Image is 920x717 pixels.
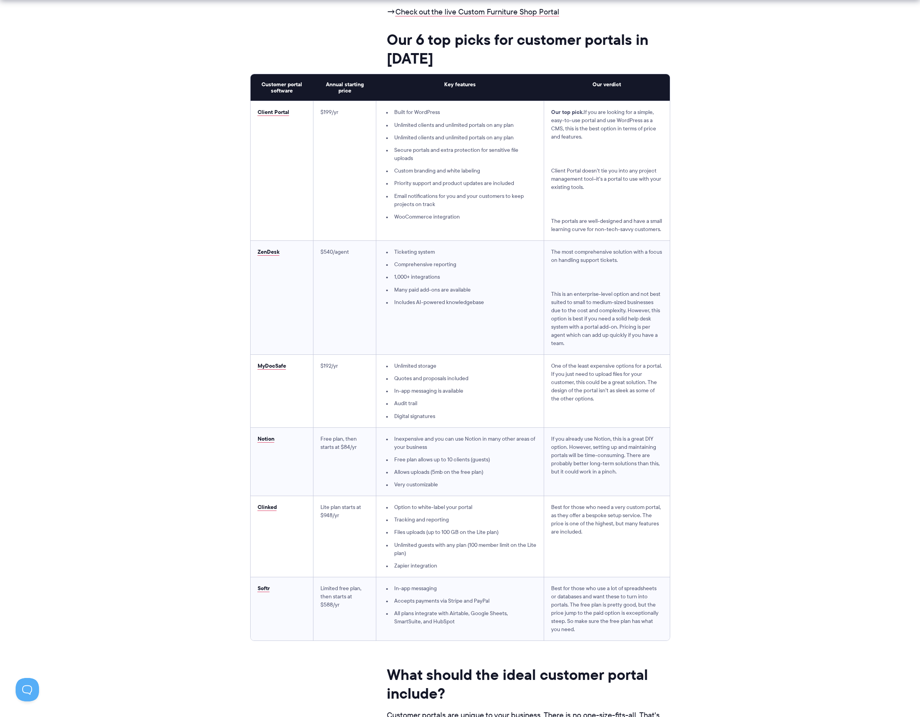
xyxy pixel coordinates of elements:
[544,74,669,101] th: Our verdict
[383,260,537,269] li: Comprehensive reporting
[551,290,663,347] p: This is an enterprise-level option and not best suited to small to medium-sized businesses due to...
[383,480,537,489] li: Very customizable
[313,427,376,496] td: Free plan, then starts at $84/yr
[383,146,537,162] li: Secure portals and extra protection for sensitive file uploads
[258,247,279,256] a: ZenDesk
[383,562,537,570] li: Zapier integration
[383,435,537,451] li: Inexpensive and you can use Notion in many other areas of your business
[383,286,537,294] li: Many paid add-ons are available
[313,241,376,355] td: $540/agent
[383,374,537,383] li: Quotes and proposals included
[551,167,663,191] p: Client Portal doesn’t tie you into any project management tool–it’s a portal to use with your exi...
[313,354,376,427] td: $192/yr
[544,577,669,640] td: Best for those who use a lot of spreadsheets or databases and want these to turn into portals. Th...
[383,108,537,116] li: Built for WordPress
[383,541,537,557] li: Unlimited guests with any plan (100 member limit on the Lite plan)
[387,5,670,18] p: →
[383,298,537,306] li: Includes AI-powered knowledgebase
[544,241,669,355] td: The most comprehensive solution with a focus on handling support tickets.
[383,412,537,420] li: Digital signatures
[258,361,286,370] a: MyDocSafe
[544,101,669,241] td: If you are looking for a simple, easy-to-use portal and use WordPress as a CMS, this is the best ...
[251,74,313,101] th: Customer portal software
[313,577,376,640] td: Limited free plan, then starts at $588/yr
[383,468,537,476] li: Allows uploads (5mb on the free plan)
[544,496,669,577] td: Best for those who need a very custom portal, as they offer a bespoke setup service. The price is...
[544,354,669,427] td: One of the least expensive options for a portal. If you just need to upload files for your custom...
[383,528,537,536] li: Files uploads (up to 100 GB on the Lite plan)
[383,362,537,370] li: Unlimited storage
[383,273,537,281] li: 1,000+ integrations
[258,434,274,443] a: Notion
[258,503,277,511] a: Clinked
[383,399,537,407] li: Audit trail
[383,597,537,605] li: Accepts payments via Stripe and PayPal
[383,167,537,175] li: Custom branding and white labeling
[544,427,669,496] td: If you already use Notion, this is a great DIY option. However, setting up and maintaining portal...
[258,584,270,592] a: Softr
[383,248,537,256] li: Ticketing system
[395,6,559,17] a: Check out the live Custom Furniture Shop Portal
[258,108,289,116] a: Client Portal
[383,609,537,626] li: All plans integrate with Airtable, Google Sheets, SmartSuite, and HubSpot
[383,516,537,524] li: Tracking and reporting
[551,217,663,233] p: The portals are well-designed and have a small learning curve for non-tech-savvy customers.
[383,503,537,511] li: Option to white-label your portal
[551,108,584,116] strong: Our top pick.
[383,213,537,221] li: WooCommerce integration
[313,496,376,577] td: Lite plan starts at $948/yr
[383,584,537,592] li: In-app messaging
[383,121,537,129] li: Unlimited clients and unlimited portals on any plan
[383,192,537,208] li: Email notifications for you and your customers to keep projects on track
[387,665,670,703] h2: What should the ideal customer portal include?
[383,455,537,464] li: Free plan allows up to 10 clients (guests)
[313,101,376,241] td: $199/yr
[383,133,537,142] li: Unlimited clients and unlimited portals on any plan
[313,74,376,101] th: Annual starting price
[387,30,670,68] h2: Our 6 top picks for customer portals in [DATE]
[16,678,39,701] iframe: Toggle Customer Support
[376,74,544,101] th: Key features
[383,179,537,187] li: Priority support and product updates are included
[383,387,537,395] li: In-app messaging is available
